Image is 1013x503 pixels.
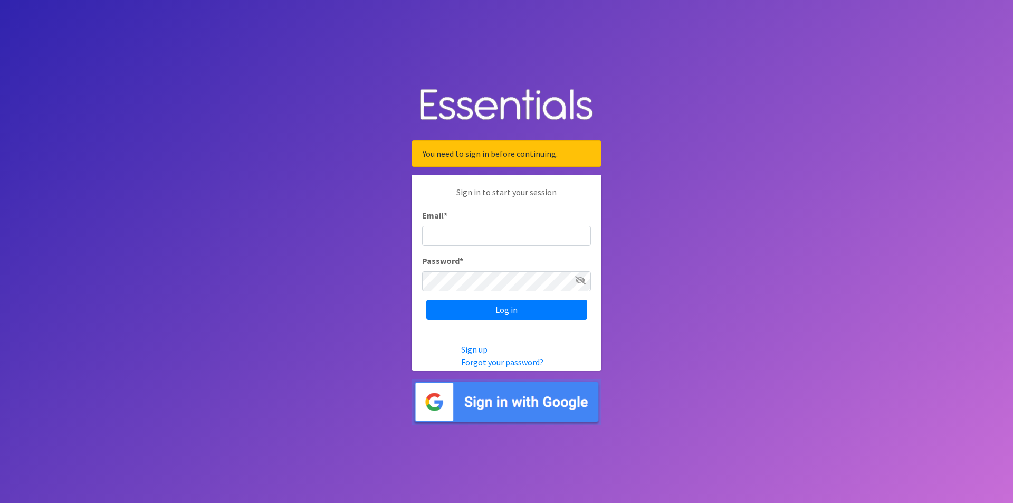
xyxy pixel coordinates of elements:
[422,209,447,222] label: Email
[444,210,447,221] abbr: required
[461,357,543,367] a: Forgot your password?
[422,186,591,209] p: Sign in to start your session
[412,140,601,167] div: You need to sign in before continuing.
[412,379,601,425] img: Sign in with Google
[412,78,601,132] img: Human Essentials
[460,255,463,266] abbr: required
[461,344,488,355] a: Sign up
[422,254,463,267] label: Password
[426,300,587,320] input: Log in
